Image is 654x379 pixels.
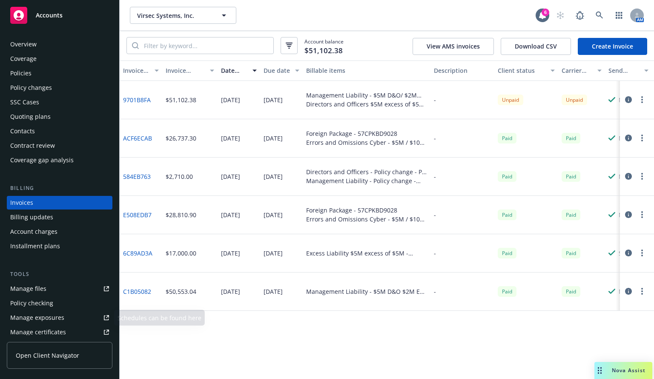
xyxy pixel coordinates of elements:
div: Errors and Omissions Cyber - $5M / $10K - ESN0140029989 [306,215,427,224]
input: Filter by keyword... [139,37,273,54]
a: Contract review [7,139,112,152]
span: Nova Assist [612,367,645,374]
div: Policy checking [10,296,53,310]
a: Switch app [611,7,628,24]
div: Paid [562,133,580,144]
div: Foreign Package - 57CPKBD9028 [306,206,427,215]
a: Manage files [7,282,112,296]
div: Paid [498,171,516,182]
span: Virsec Systems, Inc. [137,11,211,20]
div: SSC Cases [10,95,39,109]
div: Client status [498,66,545,75]
svg: Search [132,42,139,49]
div: Manage exposures [10,311,64,324]
button: Date issued [218,60,260,81]
span: Accounts [36,12,63,19]
div: Contacts [10,124,35,138]
div: Management Liability - $5M D&O/ $2M EPL - MPL 1000359-00 [306,91,427,100]
div: Foreign Package - 57CPKBD9028 [306,129,427,138]
div: [DATE] [221,249,240,258]
a: Search [591,7,608,24]
span: Manage exposures [7,311,112,324]
button: Billable items [303,60,430,81]
div: Carrier status [562,66,592,75]
button: Nova Assist [594,362,652,379]
div: Contract review [10,139,55,152]
button: Description [430,60,494,81]
button: Download CSV [501,38,571,55]
div: Paid [562,248,580,258]
div: Invoice ID [123,66,149,75]
div: - [434,95,436,104]
div: [DATE] [221,134,240,143]
div: - [434,287,436,296]
div: Coverage gap analysis [10,153,74,167]
div: $51,102.38 [166,95,196,104]
div: [DATE] [221,210,240,219]
div: Paid [498,210,516,220]
a: Coverage gap analysis [7,153,112,167]
div: [DATE] [264,287,283,296]
div: Paid [498,286,516,297]
div: Paid [562,286,580,297]
div: [DATE] [264,210,283,219]
a: E508EDB7 [123,210,152,219]
div: Date issued [221,66,247,75]
div: Billing [7,184,112,192]
a: Policies [7,66,112,80]
div: - [434,134,436,143]
button: View AMS invoices [413,38,494,55]
div: - [434,210,436,219]
div: Quoting plans [10,110,51,123]
div: Invoices [10,196,33,210]
div: $17,000.00 [166,249,196,258]
button: Due date [260,60,303,81]
div: Description [434,66,491,75]
a: 9701B8FA [123,95,151,104]
div: - [434,172,436,181]
a: Quoting plans [7,110,112,123]
a: Account charges [7,225,112,238]
a: SSC Cases [7,95,112,109]
a: Invoices [7,196,112,210]
a: Accounts [7,3,112,27]
div: $28,810.90 [166,210,196,219]
div: $50,553.04 [166,287,196,296]
span: Open Client Navigator [16,351,79,360]
span: $51,102.38 [304,45,343,56]
div: Paid [498,133,516,144]
a: C1B05082 [123,287,151,296]
div: [DATE] [264,249,283,258]
div: Policies [10,66,32,80]
button: Send result [605,60,652,81]
div: Overview [10,37,37,51]
a: Billing updates [7,210,112,224]
div: Installment plans [10,239,60,253]
a: Create Invoice [578,38,647,55]
div: Drag to move [594,362,605,379]
div: Unpaid [498,95,523,105]
div: Directors and Officers - Policy change - P-001-001104836-02 [306,167,427,176]
a: Coverage [7,52,112,66]
div: [DATE] [264,134,283,143]
div: Account charges [10,225,57,238]
div: Policy changes [10,81,52,95]
div: [DATE] [221,95,240,104]
div: Billable items [306,66,427,75]
div: Unpaid [562,95,587,105]
div: Coverage [10,52,37,66]
div: Management Liability - $5M D&O $2M EPL - 0313-7254 [306,287,427,296]
div: - [434,249,436,258]
a: ACF6ECAB [123,134,152,143]
button: Virsec Systems, Inc. [130,7,236,24]
button: Client status [494,60,558,81]
div: Invoice amount [166,66,205,75]
a: Installment plans [7,239,112,253]
span: Account balance [304,38,344,54]
div: Paid [562,210,580,220]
